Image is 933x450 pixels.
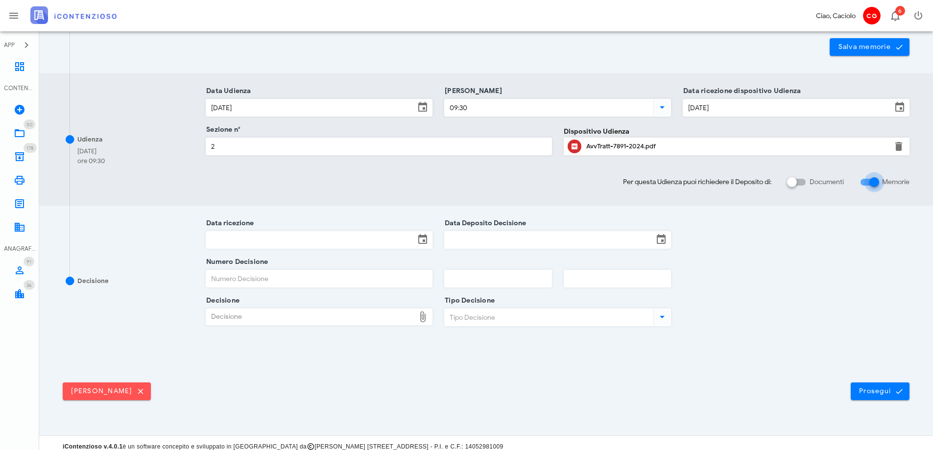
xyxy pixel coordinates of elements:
[882,177,909,187] label: Memorie
[26,259,31,265] span: 91
[859,387,902,396] span: Prosegui
[71,387,143,396] span: [PERSON_NAME]
[203,257,268,267] label: Numero Decisione
[586,142,887,150] div: AvvTratt-7891-2024.pdf
[24,280,35,290] span: Distintivo
[863,7,881,24] span: CG
[851,382,909,400] button: Prosegui
[203,125,240,135] label: Sezione n°
[893,141,905,152] button: Elimina
[203,296,239,306] label: Decisione
[680,86,801,96] label: Data ricezione dispositivo Udienza
[77,135,102,144] div: Udienza
[24,143,37,153] span: Distintivo
[203,86,251,96] label: Data Udienza
[586,139,887,154] div: Clicca per aprire un'anteprima del file o scaricarlo
[623,177,771,187] span: Per questa Udienza puoi richiedere il Deposito di:
[860,4,883,27] button: CG
[77,276,109,286] div: Decisione
[24,119,35,129] span: Distintivo
[568,140,581,153] button: Clicca per aprire un'anteprima del file o scaricarlo
[837,43,902,51] span: Salva memorie
[77,146,105,156] div: [DATE]
[63,382,151,400] button: [PERSON_NAME]
[4,84,35,93] div: CONTENZIOSO
[445,99,651,116] input: Ora Udienza
[895,6,905,16] span: Distintivo
[206,270,432,287] input: Numero Decisione
[442,296,495,306] label: Tipo Decisione
[810,177,844,187] label: Documenti
[830,38,909,56] button: Salva memorie
[564,126,629,137] label: Dispositivo Udienza
[816,11,856,21] div: Ciao, Caciolo
[442,86,502,96] label: [PERSON_NAME]
[206,138,551,155] input: Sezione n°
[24,257,34,266] span: Distintivo
[26,282,32,288] span: 36
[883,4,907,27] button: Distintivo
[445,309,651,326] input: Tipo Decisione
[4,244,35,253] div: ANAGRAFICA
[26,121,32,128] span: 50
[26,145,34,151] span: 178
[206,309,415,325] div: Decisione
[63,443,122,450] strong: iContenzioso v.4.0.1
[30,6,117,24] img: logo-text-2x.png
[77,156,105,166] div: ore 09:30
